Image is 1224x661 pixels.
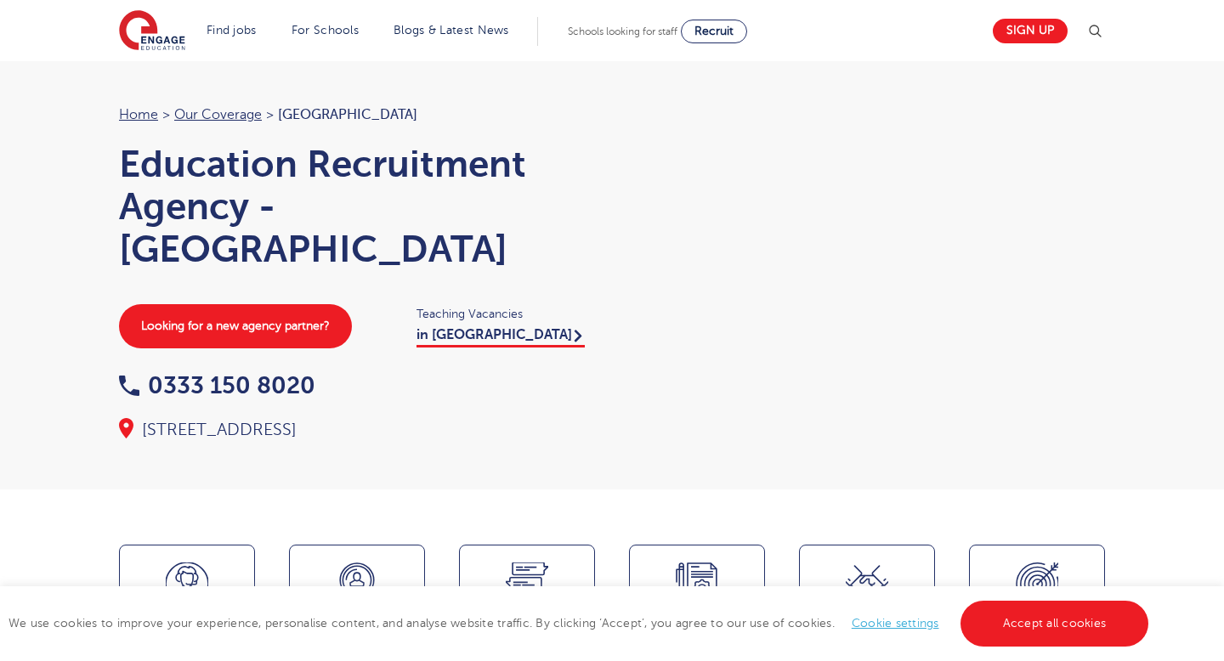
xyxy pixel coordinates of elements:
[8,617,1153,630] span: We use cookies to improve your experience, personalise content, and analyse website traffic. By c...
[852,617,939,630] a: Cookie settings
[174,107,262,122] a: Our coverage
[292,24,359,37] a: For Schools
[119,107,158,122] a: Home
[162,107,170,122] span: >
[681,20,747,43] a: Recruit
[119,304,352,348] a: Looking for a new agency partner?
[266,107,274,122] span: >
[278,107,417,122] span: [GEOGRAPHIC_DATA]
[119,10,185,53] img: Engage Education
[416,304,595,324] span: Teaching Vacancies
[394,24,509,37] a: Blogs & Latest News
[993,19,1068,43] a: Sign up
[568,25,677,37] span: Schools looking for staff
[207,24,257,37] a: Find jobs
[119,104,595,126] nav: breadcrumb
[119,418,595,442] div: [STREET_ADDRESS]
[416,327,585,347] a: in [GEOGRAPHIC_DATA]
[960,601,1149,647] a: Accept all cookies
[119,372,315,398] a: 0333 150 8020
[694,25,734,37] span: Recruit
[119,143,595,270] h1: Education Recruitment Agency - [GEOGRAPHIC_DATA]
